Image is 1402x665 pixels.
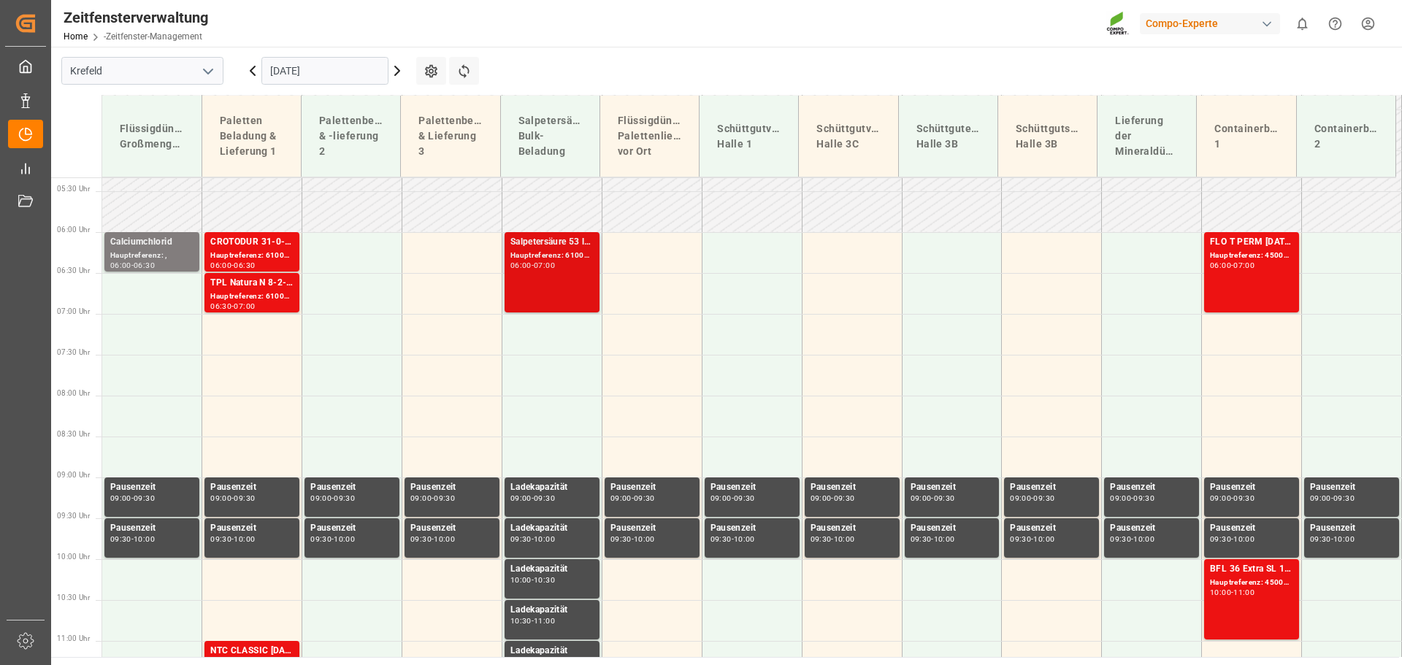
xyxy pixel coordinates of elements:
font: 09:30 [334,493,355,503]
font: Pausenzeit [911,482,957,492]
font: 09:30 [811,534,832,544]
font: Hauptreferenz: 4500001337, 2000000113 [1210,578,1361,586]
font: 09:30 [911,534,932,544]
font: 09:00 [1210,493,1231,503]
font: 10:00 [734,534,755,544]
font: 09:30 [1010,534,1031,544]
font: 09:30 [634,493,655,503]
font: 09:00 [1110,493,1131,503]
font: Pausenzeit [1010,482,1056,492]
font: Pausenzeit [310,523,356,533]
font: - [831,534,833,544]
font: 09:30 [1033,493,1054,503]
font: 09:00 [310,493,332,503]
font: 10:00 [1210,588,1231,597]
button: Menü öffnen [196,60,218,82]
font: Schüttgutverladung Halle 3C [816,123,918,150]
font: 09:30 [210,534,231,544]
font: Ladekapazität [510,564,568,574]
font: - [131,261,134,270]
font: 10:00 [234,534,255,544]
font: 10:00 [1233,534,1254,544]
font: 09:30 [734,493,755,503]
font: 10:00 [134,534,155,544]
font: 06:30 [234,261,255,270]
font: - [1331,534,1333,544]
font: - [632,534,634,544]
font: - [432,534,434,544]
button: Hilfecenter [1319,7,1352,40]
font: Zeitfensterverwaltung [64,9,208,26]
font: 06:00 [510,261,532,270]
font: 06:00 [210,261,231,270]
font: Pausenzeit [1010,523,1056,533]
font: 10:30 Uhr [57,593,90,601]
font: - [231,534,234,544]
font: - [231,301,234,311]
font: Hauptreferenz: 6100002390, 2000001591 2000001801 [210,292,410,300]
font: Salpetersäure 53 lose [510,237,599,247]
button: Compo-Experte [1140,9,1286,37]
font: 09:30 [1233,493,1254,503]
font: CROTODUR 31-0-0 25kg (x40) DE [210,237,351,247]
font: Pausenzeit [1110,523,1156,533]
font: 09:30 [610,534,632,544]
font: 10:00 [434,534,455,544]
font: 06:30 [134,261,155,270]
font: 09:30 [410,534,432,544]
font: 10:00 [1033,534,1054,544]
font: 09:00 [110,493,131,503]
font: 10:00 [510,575,532,585]
font: Pausenzeit [1110,482,1156,492]
font: Pausenzeit [110,482,156,492]
img: Screenshot%202023-09-29%20at%2010.02.21.png_1712312052.png [1106,11,1130,36]
font: - [632,493,634,503]
font: 08:30 Uhr [57,430,90,438]
font: - [332,534,334,544]
font: 09:30 [1210,534,1231,544]
font: 06:30 [210,301,231,311]
font: Compo-Experte [1146,18,1218,29]
font: - [1231,534,1233,544]
font: 09:00 [410,493,432,503]
font: - [1031,534,1033,544]
font: Pausenzeit [610,482,656,492]
font: Pausenzeit [811,523,857,533]
font: 07:00 [234,301,255,311]
font: Flüssigdünger-Großmengenlieferung [120,123,230,150]
font: 11:00 [534,616,555,626]
font: Schüttgutentladung Halle 3B [916,123,1019,150]
font: BFL 36 Extra SL 1000L IBC [1210,564,1324,574]
font: Pausenzeit [210,482,256,492]
font: - [532,493,534,503]
font: FLO T PERM [DATE] 25kg (x42) INT [1210,237,1357,247]
font: - [1231,493,1233,503]
font: Ladekapazität [510,604,568,615]
font: 11:00 Uhr [57,634,90,642]
font: 07:00 [1233,261,1254,270]
font: Salpetersäure-Bulk-Beladung [518,115,594,157]
font: 09:30 [310,534,332,544]
font: 10:30 [534,575,555,585]
font: - [1231,588,1233,597]
font: TPL Natura N 8-2-2 25kg (x40) NEU,ITBKR FLUID ([DATE]) 200L (x4) DE,ENTPL Bodenaktivator 20kg (x5... [210,277,683,288]
font: Pausenzeit [1210,523,1256,533]
font: 09:30 [110,534,131,544]
font: - [231,261,234,270]
font: Ladekapazität [510,523,568,533]
font: 09:30 [1310,534,1331,544]
font: 07:00 [534,261,555,270]
font: Pausenzeit [1310,482,1356,492]
input: Zum Suchen/Auswählen eingeben [61,57,223,85]
font: - [532,575,534,585]
font: 09:00 [1010,493,1031,503]
font: Containerbeladung 1 [1214,123,1312,150]
font: 05:30 Uhr [57,185,90,193]
font: 09:00 Uhr [57,471,90,479]
font: 06:00 Uhr [57,226,90,234]
a: Home [64,31,88,42]
font: 09:00 [610,493,632,503]
font: - [1231,261,1233,270]
font: Lieferung der Mineraldüngerproduktion [1115,115,1242,157]
font: - [931,493,933,503]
